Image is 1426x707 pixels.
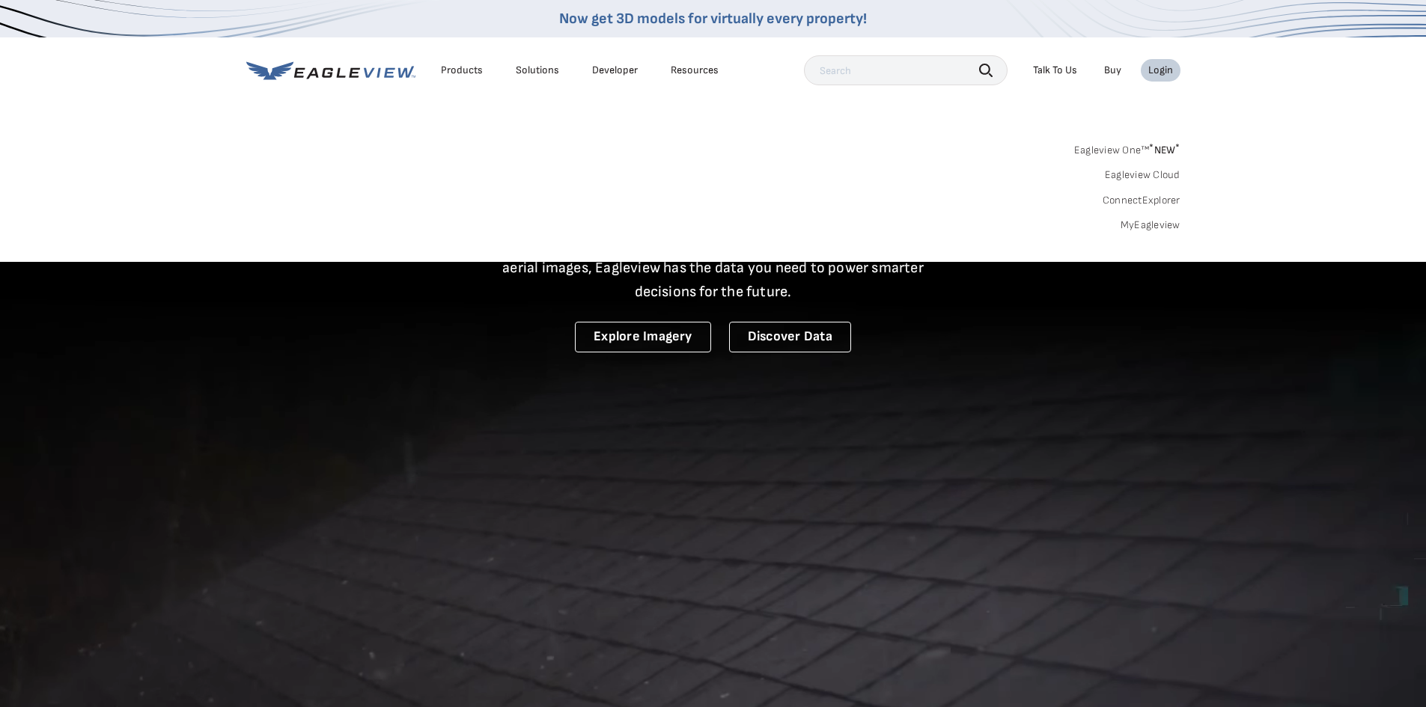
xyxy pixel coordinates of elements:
[1105,168,1180,182] a: Eagleview Cloud
[671,64,719,77] div: Resources
[516,64,559,77] div: Solutions
[1074,139,1180,156] a: Eagleview One™*NEW*
[559,10,867,28] a: Now get 3D models for virtually every property!
[441,64,483,77] div: Products
[1121,218,1180,232] a: MyEagleview
[1103,194,1180,207] a: ConnectExplorer
[729,322,851,352] a: Discover Data
[804,55,1008,85] input: Search
[1104,64,1121,77] a: Buy
[1148,64,1173,77] div: Login
[592,64,638,77] a: Developer
[1033,64,1077,77] div: Talk To Us
[1149,144,1180,156] span: NEW
[575,322,711,352] a: Explore Imagery
[484,232,942,304] p: A new era starts here. Built on more than 3.5 billion high-resolution aerial images, Eagleview ha...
